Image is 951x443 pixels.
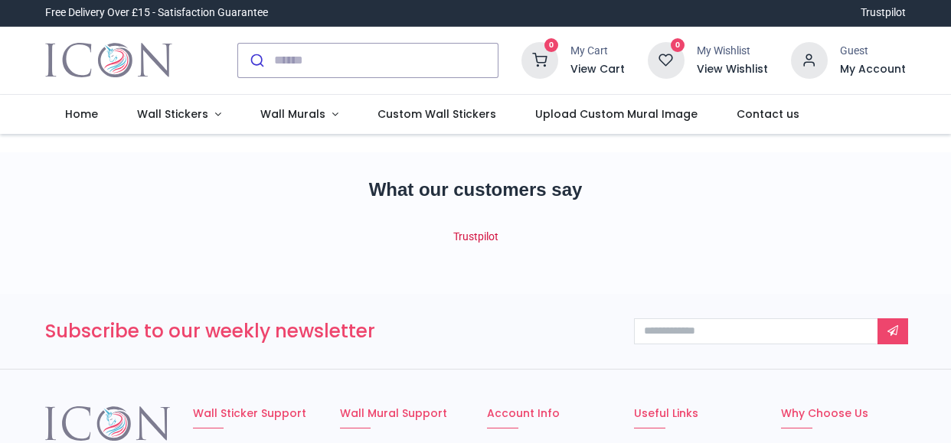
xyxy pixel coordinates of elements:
[45,39,172,82] a: Logo of Icon Wall Stickers
[45,177,905,203] h2: What our customers say
[570,62,625,77] a: View Cart
[260,106,325,122] span: Wall Murals
[648,53,685,65] a: 0
[521,53,558,65] a: 0
[193,406,317,422] h6: Wall Sticker Support
[861,5,906,21] a: Trustpilot
[118,95,241,135] a: Wall Stickers
[137,106,208,122] span: Wall Stickers
[781,406,905,422] h6: Why Choose Us
[671,38,685,53] sup: 0
[65,106,98,122] span: Home
[453,230,498,243] a: Trustpilot
[487,406,611,422] h6: Account Info
[240,95,358,135] a: Wall Murals
[340,406,464,422] h6: Wall Mural Support
[697,62,768,77] a: View Wishlist
[840,44,906,59] div: Guest
[45,5,268,21] div: Free Delivery Over £15 - Satisfaction Guarantee
[697,44,768,59] div: My Wishlist
[45,318,611,344] h3: Subscribe to our weekly newsletter
[570,44,625,59] div: My Cart
[45,39,172,82] img: Icon Wall Stickers
[840,62,906,77] a: My Account
[535,106,698,122] span: Upload Custom Mural Image
[544,38,559,53] sup: 0
[238,44,274,77] button: Submit
[634,406,758,422] h6: Useful Links
[737,106,799,122] span: Contact us
[377,106,496,122] span: Custom Wall Stickers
